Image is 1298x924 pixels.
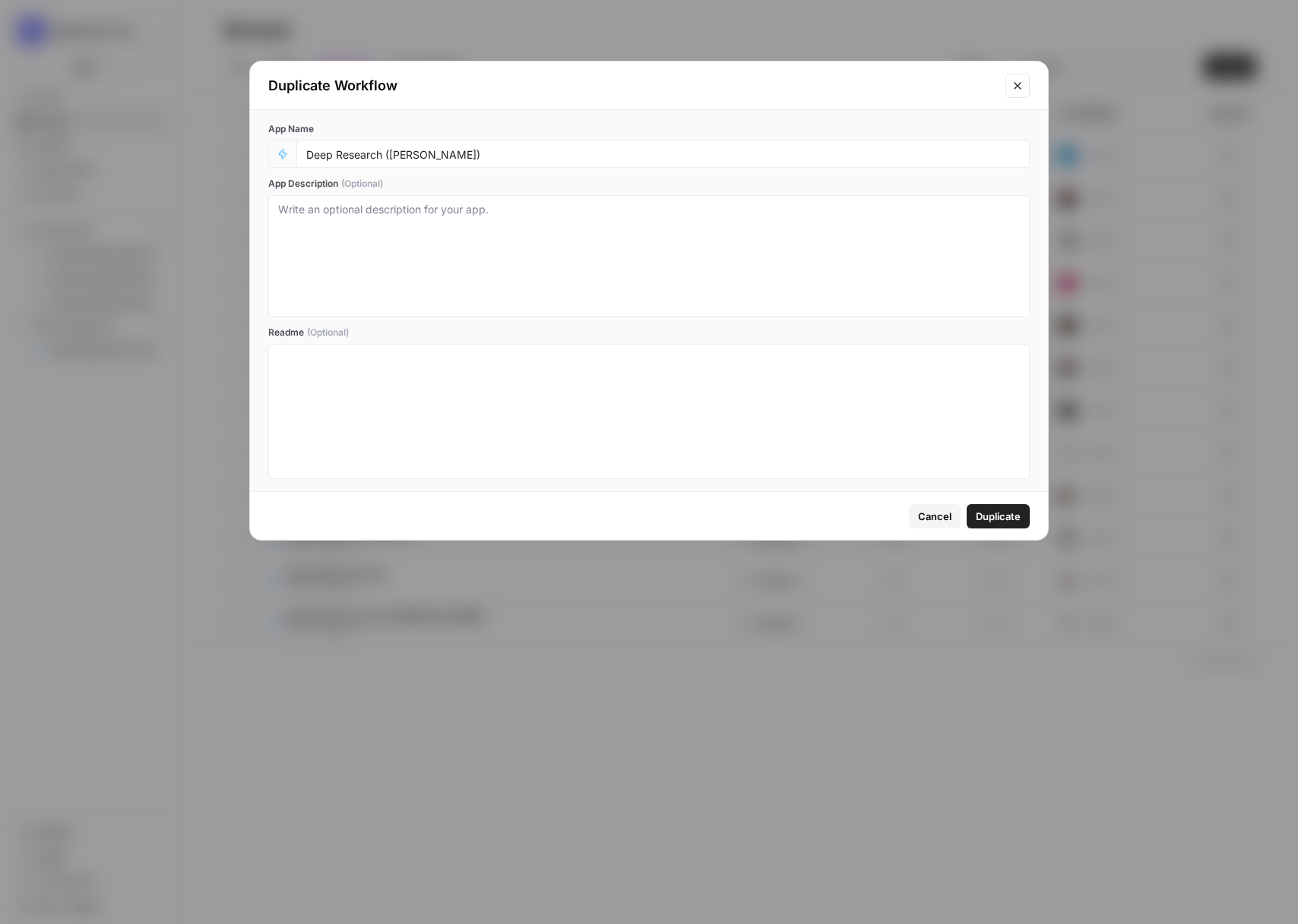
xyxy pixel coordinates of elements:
[307,326,349,339] span: (Optional)
[306,147,1020,161] input: Untitled
[268,177,1030,191] label: App Description
[976,509,1021,524] span: Duplicate
[341,177,383,191] span: (Optional)
[967,504,1030,528] button: Duplicate
[909,504,961,528] button: Cancel
[268,326,1030,339] label: Readme
[1005,74,1030,98] button: Close modal
[918,509,951,524] span: Cancel
[268,75,996,96] div: Duplicate Workflow
[268,122,1030,136] label: App Name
